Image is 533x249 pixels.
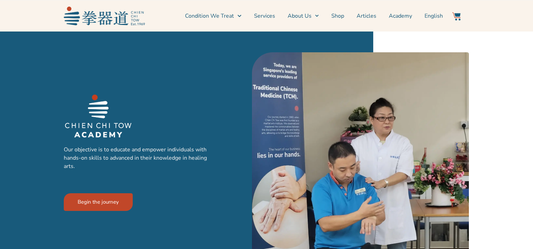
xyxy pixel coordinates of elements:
span: Begin the journey [78,199,119,205]
p: Our objective is to educate and empower individuals with hands-on skills to advanced in their kno... [64,145,214,170]
span: English [425,12,443,20]
a: English [425,7,443,25]
a: Condition We Treat [185,7,241,25]
a: Services [254,7,275,25]
a: Academy [389,7,412,25]
a: Shop [331,7,344,25]
img: Website Icon-03 [452,12,461,20]
a: About Us [288,7,319,25]
a: Begin the journey [64,193,133,211]
a: Articles [357,7,376,25]
nav: Menu [148,7,443,25]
